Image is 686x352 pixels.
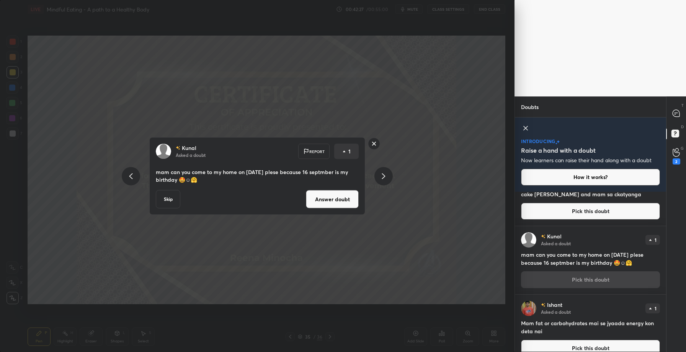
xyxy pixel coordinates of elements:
img: ff20e27d57cc4de7bd3ec26f1db9e448.jpg [521,301,536,316]
button: Skip [156,190,180,209]
img: large-star.026637fe.svg [557,140,560,143]
button: Pick this doubt [521,203,660,220]
p: 1 [655,306,657,311]
p: Asked a doubt [176,152,206,158]
img: small-star.76a44327.svg [555,142,557,145]
button: Answer doubt [306,190,359,209]
p: introducing [521,139,555,143]
div: Report [298,144,330,159]
p: Doubts [515,97,545,117]
img: default.png [156,144,171,159]
p: G [681,145,684,151]
p: 1 [655,238,657,242]
p: T [681,103,684,108]
h5: Raise a hand with a doubt [521,146,596,155]
h4: mam can you come to my home on [DATE] plese because 16 septmber is my birthday 🤩☺🤗 [521,251,660,267]
div: 2 [673,158,680,165]
p: Kunal [547,233,562,240]
img: default.png [521,232,536,248]
img: no-rating-badge.077c3623.svg [176,146,180,150]
p: Now learners can raise their hand along with a doubt [521,156,652,164]
div: grid [515,192,666,352]
img: no-rating-badge.077c3623.svg [541,303,546,307]
p: mam can you come to my home on [DATE] plese because 16 septmber is my birthday 🤩☺🤗 [156,168,359,184]
p: Asked a doubt [541,240,571,246]
p: D [681,124,684,130]
button: How it works? [521,169,660,186]
p: Ishant [547,302,562,308]
p: Asked a doubt [541,309,571,315]
p: Kunal [182,145,196,151]
h4: Mam fat or carbohydrates mai se jyaada energy kon deta nai [521,319,660,335]
img: no-rating-badge.077c3623.svg [541,235,546,239]
p: 1 [348,148,351,155]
